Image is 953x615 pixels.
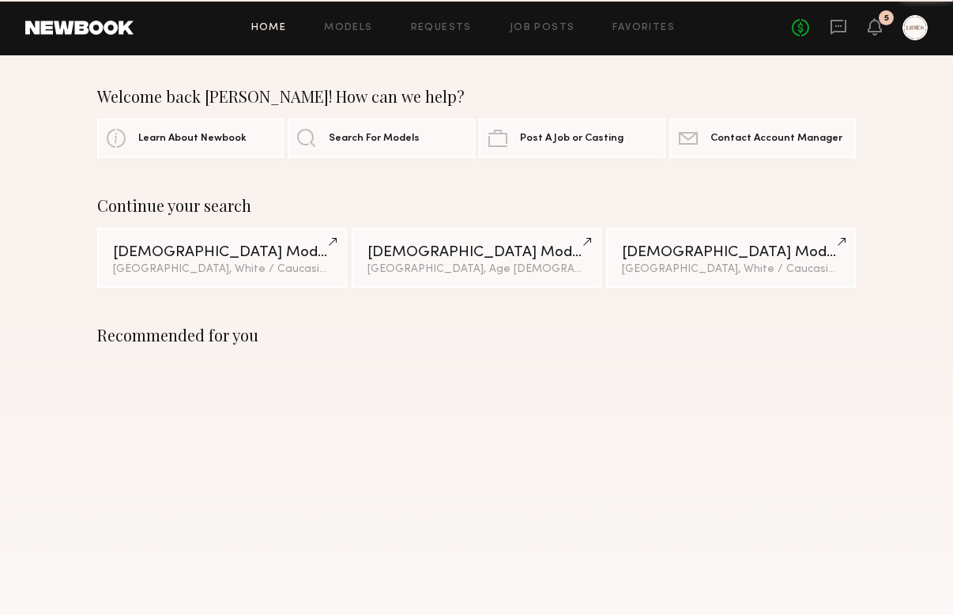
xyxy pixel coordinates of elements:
span: Search For Models [329,134,420,144]
div: [DEMOGRAPHIC_DATA] Models [367,245,586,260]
a: Contact Account Manager [669,119,856,158]
div: 5 [884,14,889,23]
a: Search For Models [288,119,474,158]
a: Requests [411,23,472,33]
div: [DEMOGRAPHIC_DATA] Models [622,245,840,260]
div: [GEOGRAPHIC_DATA], Age [DEMOGRAPHIC_DATA] y.o. [367,264,586,275]
span: Post A Job or Casting [520,134,623,144]
a: [DEMOGRAPHIC_DATA] Models[GEOGRAPHIC_DATA], White / Caucasian [606,228,856,288]
a: [DEMOGRAPHIC_DATA] Models[GEOGRAPHIC_DATA], Age [DEMOGRAPHIC_DATA] y.o. [352,228,601,288]
a: Learn About Newbook [97,119,284,158]
a: Models [324,23,372,33]
div: [DEMOGRAPHIC_DATA] Models [113,245,331,260]
div: Recommended for you [97,326,856,345]
a: Post A Job or Casting [479,119,665,158]
a: Home [251,23,287,33]
div: [GEOGRAPHIC_DATA], White / Caucasian [622,264,840,275]
a: Favorites [612,23,675,33]
span: Learn About Newbook [138,134,247,144]
a: [DEMOGRAPHIC_DATA] Models[GEOGRAPHIC_DATA], White / Caucasian [97,228,347,288]
span: Contact Account Manager [710,134,842,144]
a: Job Posts [510,23,575,33]
div: [GEOGRAPHIC_DATA], White / Caucasian [113,264,331,275]
div: Welcome back [PERSON_NAME]! How can we help? [97,87,856,106]
div: Continue your search [97,196,856,215]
